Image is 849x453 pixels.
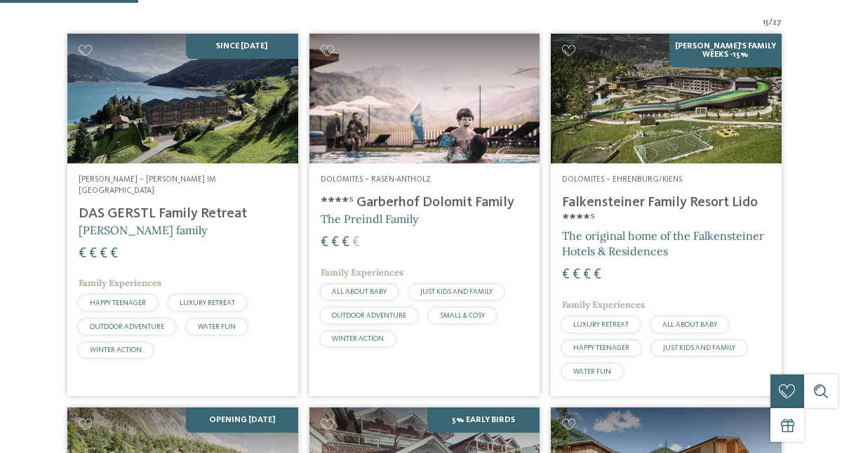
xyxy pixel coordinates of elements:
span: Family Experiences [79,277,161,289]
span: [PERSON_NAME] family [79,223,207,237]
img: Looking for family hotels? Find the best ones here! [551,34,782,163]
span: WATER FUN [198,323,236,330]
h4: DAS GERSTL Family Retreat [79,205,287,222]
span: WINTER ACTION [90,346,142,353]
span: WINTER ACTION [332,335,384,342]
span: WATER FUN [573,368,611,375]
a: Looking for family hotels? Find the best ones here! SINCE [DATE] [PERSON_NAME] – [PERSON_NAME] im... [67,34,298,395]
span: € [100,247,107,261]
span: The Preindl Family [321,212,418,226]
span: Dolomites – Ehrenburg/Kiens [562,175,682,184]
span: LUXURY RETREAT [180,299,235,306]
img: Looking for family hotels? Find the best ones here! [67,34,298,163]
span: JUST KIDS AND FAMILY [663,344,735,351]
span: / [769,18,773,29]
span: Dolomites – Rasen-Antholz [321,175,431,184]
span: € [331,236,339,250]
span: € [562,268,570,282]
span: Family Experiences [562,299,645,311]
span: SMALL & COSY [440,312,485,319]
span: € [352,236,360,250]
a: Looking for family hotels? Find the best ones here! Dolomites – Rasen-Antholz ****ˢ Garberhof Dol... [309,34,540,395]
h4: Falkensteiner Family Resort Lido ****ˢ [562,194,770,228]
h4: ****ˢ Garberhof Dolomit Family [321,194,529,211]
span: JUST KIDS AND FAMILY [420,288,493,295]
span: OUTDOOR ADVENTURE [90,323,164,330]
span: 27 [773,18,782,29]
span: € [79,247,86,261]
span: € [342,236,349,250]
span: OUTDOOR ADVENTURE [332,312,406,319]
span: € [110,247,118,261]
span: HAPPY TEENAGER [573,344,629,351]
a: Looking for family hotels? Find the best ones here! [PERSON_NAME]'s Family Weeks -15% Dolomites –... [551,34,782,395]
img: Looking for family hotels? Find the best ones here! [309,34,540,163]
span: € [573,268,580,282]
span: 15 [763,18,769,29]
span: € [89,247,97,261]
span: LUXURY RETREAT [573,321,629,328]
span: ALL ABOUT BABY [662,321,717,328]
span: [PERSON_NAME] – [PERSON_NAME] im [GEOGRAPHIC_DATA] [79,175,216,195]
span: The original home of the Falkensteiner Hotels & Residences [562,229,764,258]
span: € [321,236,328,250]
span: € [583,268,591,282]
span: HAPPY TEENAGER [90,299,146,306]
span: ALL ABOUT BABY [332,288,387,295]
span: Family Experiences [321,266,403,278]
span: € [594,268,601,282]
